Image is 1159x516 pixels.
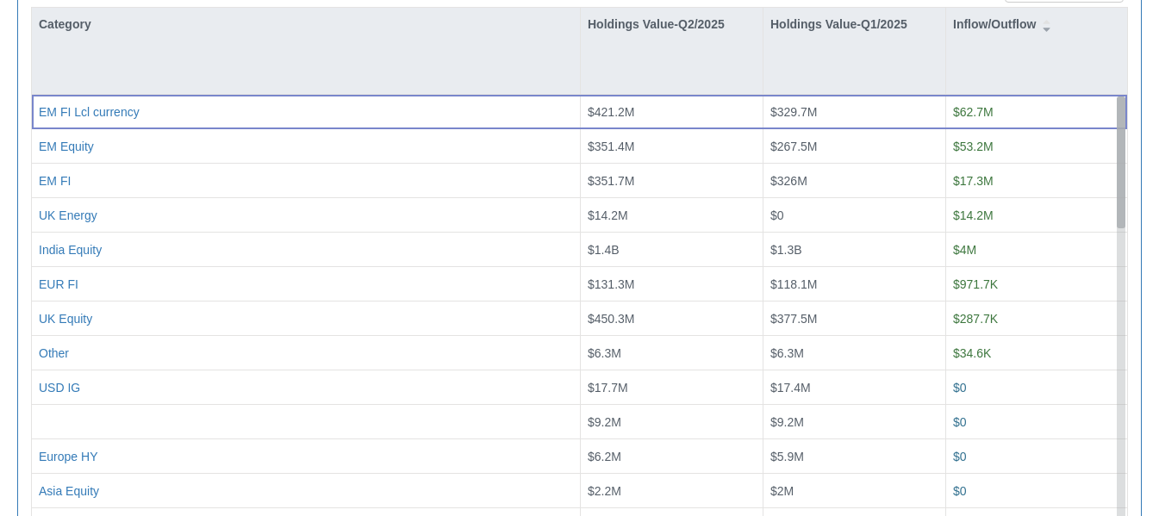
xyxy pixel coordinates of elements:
span: $450.3M [588,312,634,326]
div: Holdings Value-Q2/2025 [581,8,763,40]
button: EM Equity [39,138,94,155]
span: $377.5M [770,312,817,326]
span: $0 [953,415,967,429]
span: $34.6K [953,346,991,360]
button: Other [39,345,69,362]
span: $2.2M [588,484,621,498]
span: $6.2M [588,450,621,463]
span: $17.3M [953,174,994,188]
span: $17.4M [770,381,811,395]
span: $62.7M [953,105,994,119]
span: $326M [770,174,807,188]
span: $351.7M [588,174,634,188]
button: EM FI [39,172,71,190]
div: Category [32,8,580,40]
span: $53.2M [953,140,994,153]
span: $0 [953,381,967,395]
span: $118.1M [770,277,817,291]
span: $0 [953,484,967,498]
span: $5.9M [770,450,804,463]
span: $267.5M [770,140,817,153]
button: USD IG [39,379,80,396]
span: $2M [770,484,794,498]
span: $6.3M [770,346,804,360]
span: $131.3M [588,277,634,291]
button: UK Energy [39,207,97,224]
span: $9.2M [770,415,804,429]
span: $351.4M [588,140,634,153]
span: $0 [953,450,967,463]
button: Europe HY [39,448,97,465]
span: $14.2M [588,208,628,222]
span: $6.3M [588,346,621,360]
span: $329.7M [770,105,817,119]
button: UK Equity [39,310,92,327]
span: $17.7M [588,381,628,395]
span: $1.4B [588,243,620,257]
span: $4M [953,243,976,257]
span: $421.2M [588,105,634,119]
button: Asia Equity [39,482,99,500]
div: Inflow/Outflow [946,8,1127,40]
span: $1.3B [770,243,802,257]
button: EUR FI [39,276,78,293]
span: $14.2M [953,208,994,222]
span: $9.2M [588,415,621,429]
span: $287.7K [953,312,998,326]
button: EM FI Lcl currency [39,103,140,121]
span: $971.7K [953,277,998,291]
div: Holdings Value-Q1/2025 [763,8,945,40]
button: India Equity [39,241,102,258]
span: $0 [770,208,784,222]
